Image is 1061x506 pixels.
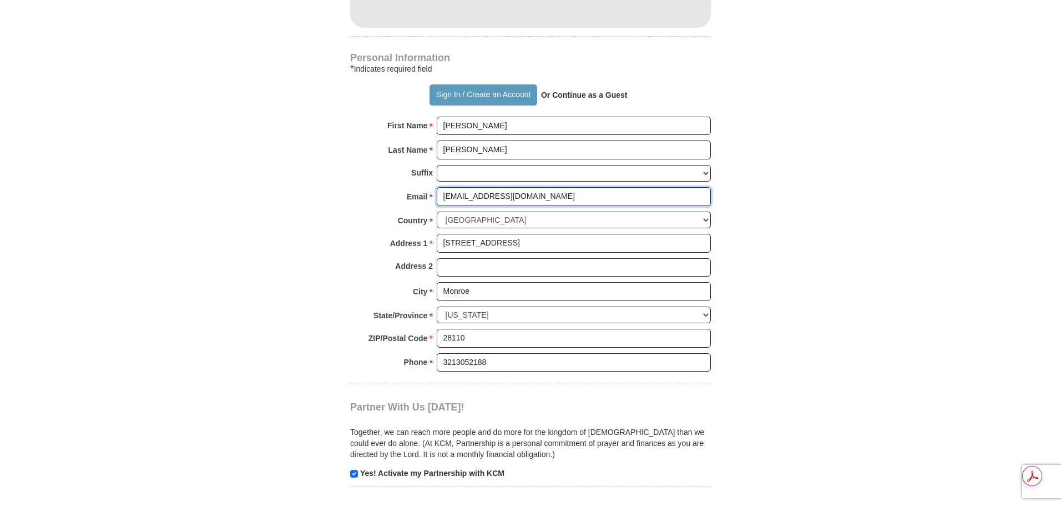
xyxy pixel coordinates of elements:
[407,189,427,204] strong: Email
[398,213,428,228] strong: Country
[350,427,711,460] p: Together, we can reach more people and do more for the kingdom of [DEMOGRAPHIC_DATA] than we coul...
[387,118,427,133] strong: First Name
[350,53,711,62] h4: Personal Information
[430,84,537,106] button: Sign In / Create an Account
[360,469,504,478] strong: Yes! Activate my Partnership with KCM
[350,62,711,76] div: Indicates required field
[350,402,464,413] span: Partner With Us [DATE]!
[388,142,428,158] strong: Last Name
[411,165,433,181] strong: Suffix
[413,284,427,299] strong: City
[541,91,628,99] strong: Or Continue as a Guest
[404,354,428,370] strong: Phone
[395,258,433,274] strong: Address 2
[390,236,428,251] strong: Address 1
[368,330,428,346] strong: ZIP/Postal Code
[373,308,427,323] strong: State/Province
